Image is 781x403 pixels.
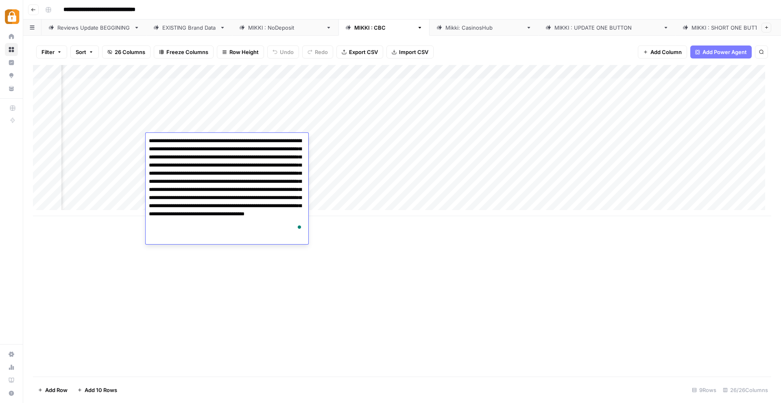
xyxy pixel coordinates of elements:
span: Sort [76,48,86,56]
div: [PERSON_NAME]: CasinosHub [445,24,523,32]
button: Redo [302,45,333,58]
button: Row Height [217,45,264,58]
button: Export CSV [336,45,383,58]
button: Add Row [33,383,72,396]
button: Add Power Agent [690,45,752,58]
button: Import CSV [386,45,434,58]
span: Add 10 Rows [85,386,117,394]
a: EXISTING Brand Data [146,19,232,36]
button: Add 10 Rows [72,383,122,396]
a: Your Data [5,82,18,95]
button: Undo [267,45,299,58]
span: Add Row [45,386,68,394]
button: Sort [70,45,99,58]
a: Reviews Update BEGGINING [41,19,146,36]
div: [PERSON_NAME] : CBC [354,24,414,32]
a: Home [5,30,18,43]
span: Add Column [650,48,682,56]
span: Export CSV [349,48,378,56]
span: Undo [280,48,294,56]
a: [PERSON_NAME]: CasinosHub [430,19,539,36]
a: Opportunities [5,69,18,82]
span: Redo [315,48,328,56]
img: Adzz Logo [5,9,20,24]
textarea: To enrich screen reader interactions, please activate Accessibility in Grammarly extension settings [146,135,308,236]
div: Reviews Update BEGGINING [57,24,131,32]
button: Help + Support [5,387,18,400]
button: Freeze Columns [154,45,214,58]
span: Freeze Columns [166,48,208,56]
button: 26 Columns [102,45,151,58]
a: Settings [5,348,18,361]
span: 26 Columns [115,48,145,56]
span: Filter [41,48,55,56]
div: EXISTING Brand Data [162,24,216,32]
div: 9 Rows [689,383,720,396]
a: Insights [5,56,18,69]
a: Learning Hub [5,374,18,387]
a: [PERSON_NAME] : UPDATE ONE BUTTON [539,19,676,36]
button: Add Column [638,45,687,58]
a: [PERSON_NAME] : CBC [338,19,430,36]
a: [PERSON_NAME] : NoDeposit [232,19,338,36]
button: Filter [36,45,67,58]
span: Import CSV [399,48,428,56]
span: Add Power Agent [702,48,747,56]
a: Usage [5,361,18,374]
div: [PERSON_NAME] : UPDATE ONE BUTTON [554,24,660,32]
span: Row Height [229,48,259,56]
button: Workspace: Adzz [5,6,18,27]
div: [PERSON_NAME] : NoDeposit [248,24,323,32]
div: 26/26 Columns [720,383,771,396]
a: Browse [5,43,18,56]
